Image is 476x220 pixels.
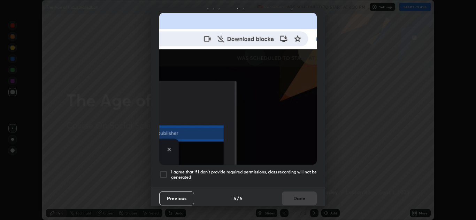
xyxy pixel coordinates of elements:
h4: 5 [240,195,243,202]
h4: / [237,195,239,202]
button: Previous [159,192,194,205]
h4: 5 [233,195,236,202]
img: downloads-permission-blocked.gif [159,13,317,165]
h5: I agree that if I don't provide required permissions, class recording will not be generated [171,169,317,180]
